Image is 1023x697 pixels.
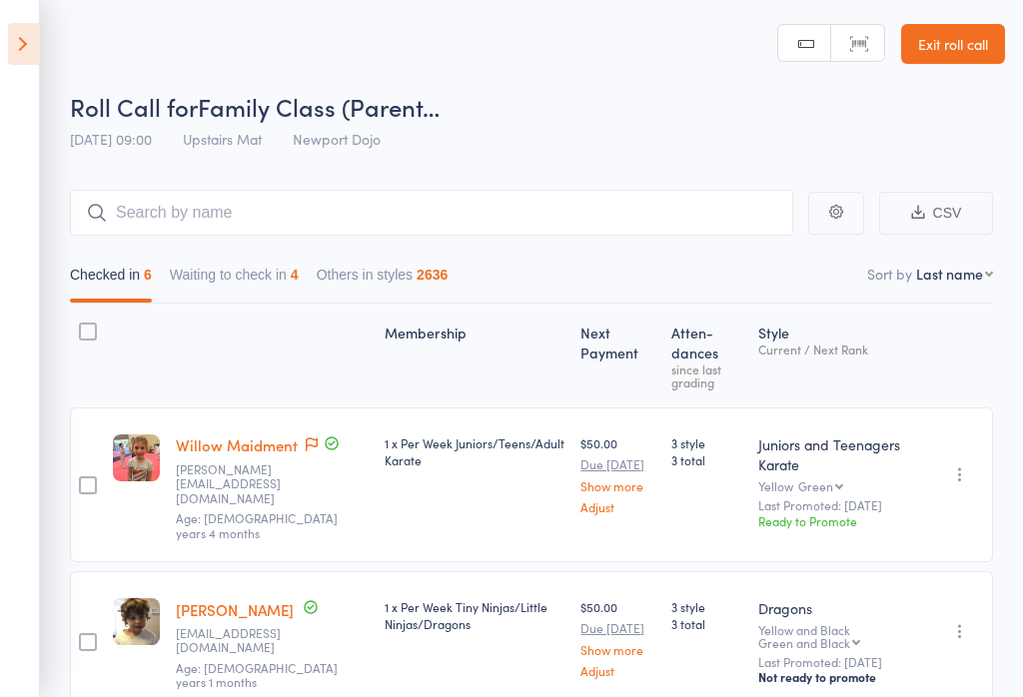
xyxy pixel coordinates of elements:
[671,451,742,468] span: 3 total
[758,479,912,492] div: Yellow
[198,90,440,123] span: Family Class (Parent…
[580,643,654,656] a: Show more
[170,257,299,303] button: Waiting to check in4
[758,655,912,669] small: Last Promoted: [DATE]
[70,190,793,236] input: Search by name
[417,267,448,283] div: 2636
[750,313,920,398] div: Style
[70,257,152,303] button: Checked in6
[758,512,912,529] div: Ready to Promote
[758,598,912,618] div: Dragons
[113,434,160,481] img: image1728451805.png
[183,129,262,149] span: Upstairs Mat
[663,313,750,398] div: Atten­dances
[671,434,742,451] span: 3 style
[70,129,152,149] span: [DATE] 09:00
[798,479,833,492] div: Green
[293,129,381,149] span: Newport Dojo
[580,621,654,635] small: Due [DATE]
[916,264,983,284] div: Last name
[580,598,654,677] div: $50.00
[758,498,912,512] small: Last Promoted: [DATE]
[572,313,662,398] div: Next Payment
[580,457,654,471] small: Due [DATE]
[758,343,912,355] div: Current / Next Rank
[671,598,742,615] span: 3 style
[867,264,912,284] label: Sort by
[176,509,338,540] span: Age: [DEMOGRAPHIC_DATA] years 4 months
[758,434,912,474] div: Juniors and Teenagers Karate
[580,479,654,492] a: Show more
[176,434,298,455] a: Willow Maidment
[758,669,912,685] div: Not ready to promote
[758,636,850,649] div: Green and Black
[901,24,1005,64] a: Exit roll call
[317,257,449,303] button: Others in styles2636
[176,659,338,690] span: Age: [DEMOGRAPHIC_DATA] years 1 months
[385,598,564,632] div: 1 x Per Week Tiny Ninjas/Little Ninjas/Dragons
[580,500,654,513] a: Adjust
[385,434,564,468] div: 1 x Per Week Juniors/Teens/Adult Karate
[671,362,742,388] div: since last grading
[176,462,306,505] small: Katrina.robson9@gmail.com
[580,664,654,677] a: Adjust
[70,90,198,123] span: Roll Call for
[671,615,742,632] span: 3 total
[758,623,912,649] div: Yellow and Black
[176,599,294,620] a: [PERSON_NAME]
[879,192,993,235] button: CSV
[377,313,572,398] div: Membership
[176,626,306,655] small: reevesy@gmail.com
[113,598,160,645] img: image1678485039.png
[144,267,152,283] div: 6
[291,267,299,283] div: 4
[580,434,654,513] div: $50.00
